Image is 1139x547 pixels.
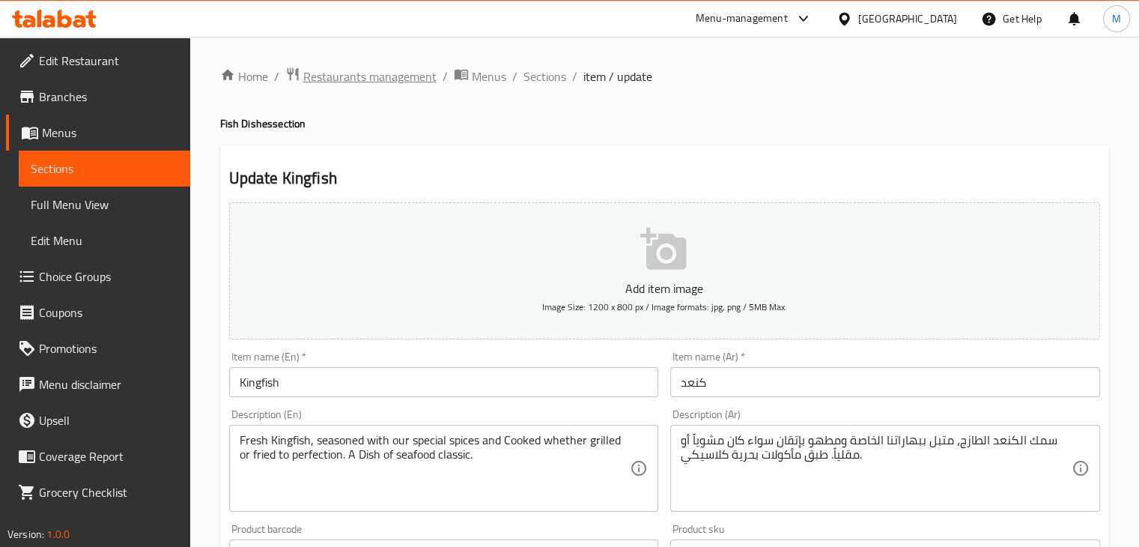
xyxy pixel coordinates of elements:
[252,279,1077,297] p: Add item image
[240,433,631,504] textarea: Fresh Kingfish, seasoned with our special spices and Cooked whether grilled or fried to perfectio...
[31,232,178,250] span: Edit Menu
[220,67,268,85] a: Home
[670,367,1100,397] input: Enter name Ar
[6,43,190,79] a: Edit Restaurant
[229,167,1100,190] h2: Update Kingfish
[220,116,1109,131] h4: Fish Dishes section
[39,52,178,70] span: Edit Restaurant
[46,525,70,544] span: 1.0.0
[572,67,577,85] li: /
[681,433,1072,504] textarea: سمك الكنعد الطازج، متبل ببهاراتنا الخاصة ومطهو بإتقان سواء كان مشوياً أو مقلياً. طبق مأكولات بحري...
[6,294,190,330] a: Coupons
[220,67,1109,86] nav: breadcrumb
[31,196,178,214] span: Full Menu View
[542,298,787,315] span: Image Size: 1200 x 800 px / Image formats: jpg, png / 5MB Max.
[303,67,437,85] span: Restaurants management
[583,67,652,85] span: item / update
[39,447,178,465] span: Coverage Report
[39,88,178,106] span: Branches
[6,366,190,402] a: Menu disclaimer
[472,67,506,85] span: Menus
[858,10,957,27] div: [GEOGRAPHIC_DATA]
[6,438,190,474] a: Coverage Report
[6,402,190,438] a: Upsell
[39,268,178,285] span: Choice Groups
[19,223,190,259] a: Edit Menu
[443,67,448,85] li: /
[39,339,178,357] span: Promotions
[39,483,178,501] span: Grocery Checklist
[285,67,437,86] a: Restaurants management
[1112,10,1121,27] span: M
[6,330,190,366] a: Promotions
[696,10,788,28] div: Menu-management
[19,187,190,223] a: Full Menu View
[39,411,178,429] span: Upsell
[42,124,178,142] span: Menus
[6,79,190,115] a: Branches
[229,367,659,397] input: Enter name En
[19,151,190,187] a: Sections
[523,67,566,85] a: Sections
[6,259,190,294] a: Choice Groups
[39,303,178,321] span: Coupons
[7,525,44,544] span: Version:
[31,160,178,178] span: Sections
[6,474,190,510] a: Grocery Checklist
[229,202,1100,339] button: Add item imageImage Size: 1200 x 800 px / Image formats: jpg, png / 5MB Max.
[274,67,279,85] li: /
[39,375,178,393] span: Menu disclaimer
[454,67,506,86] a: Menus
[512,67,517,85] li: /
[6,115,190,151] a: Menus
